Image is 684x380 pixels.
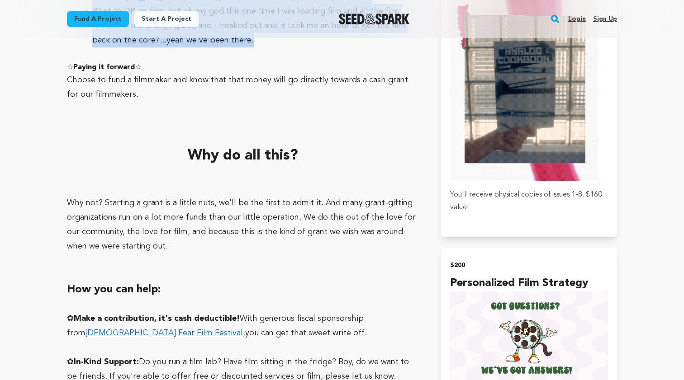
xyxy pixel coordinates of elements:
img: Seed&Spark Logo Dark Mode [339,14,410,24]
strong: Make a contribution, it's cash deductible! [74,314,240,323]
a: Login [568,12,586,26]
a: Sign up [593,12,617,26]
strong: In-Kind Support: [74,358,139,366]
h1: Why do all this? [67,145,419,167]
h2: $200 [450,259,608,272]
p: Why not? Starting a grant is a little nuts, we'll be the first to admit it. And many grant-giftin... [67,196,419,253]
p: Choose to fund a filmmaker and know that that money will go directly towards a cash grant for our... [67,73,419,102]
h4: Personalized film strategy [450,275,608,291]
p: ✿ With generous fiscal sponsorship from you can get that sweet write off. [67,311,419,340]
p: You'll receive physical copies of issues 1-8. $160 value! [450,188,608,214]
strong: Paying it forward [73,64,135,71]
h2: How you can help: [67,282,419,297]
a: [DEMOGRAPHIC_DATA] Fear Film Festival, [85,329,245,337]
img: incentive [450,291,608,380]
h4: ☆ ☆ [67,62,419,73]
a: Start a project [134,11,199,27]
a: Seed&Spark Homepage [339,14,410,24]
a: Fund a project [67,11,129,27]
